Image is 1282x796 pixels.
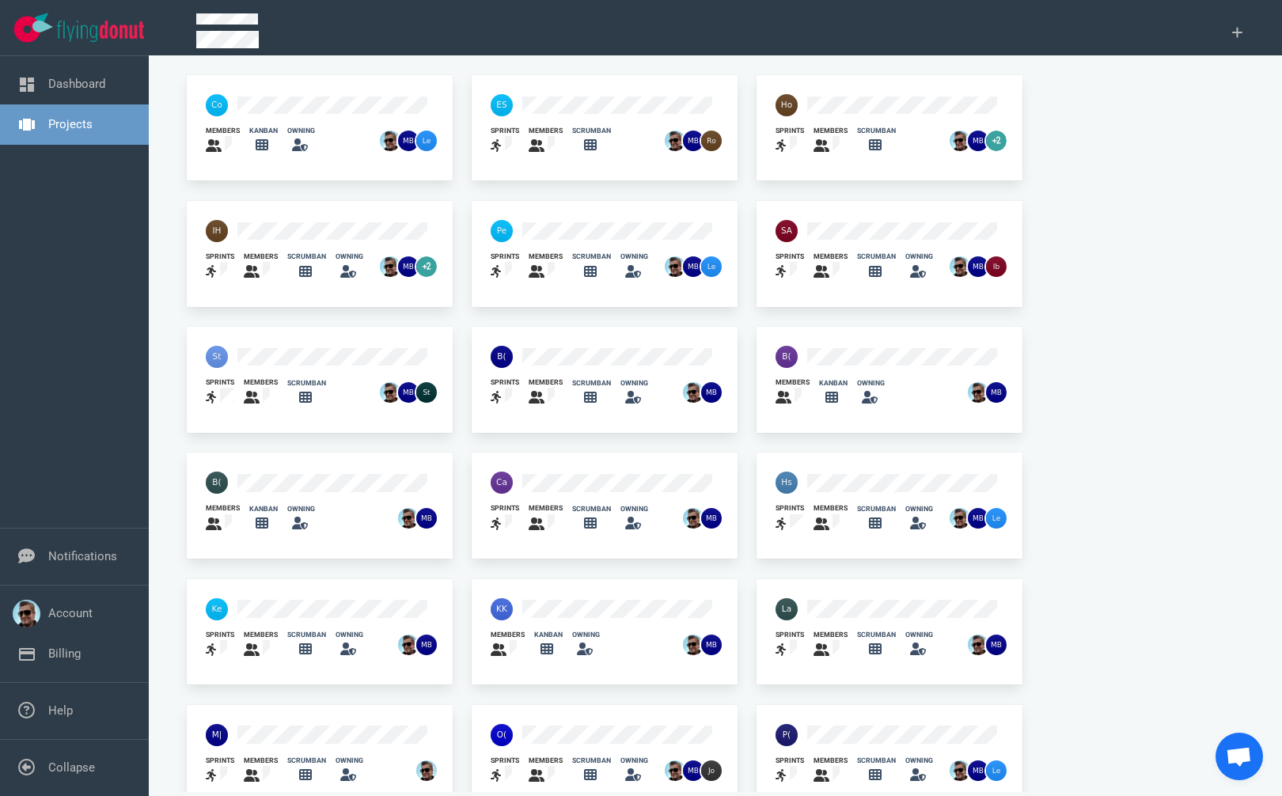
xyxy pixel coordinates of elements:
div: members [206,126,240,136]
div: kanban [249,126,278,136]
div: scrumban [857,756,896,766]
div: owning [905,630,933,640]
img: 26 [683,635,704,655]
a: sprints [206,756,234,786]
img: 26 [701,760,722,781]
img: 26 [398,508,419,529]
a: Help [48,703,73,718]
text: +2 [423,262,430,271]
div: members [814,126,848,136]
div: owning [287,126,315,136]
a: sprints [776,252,804,282]
img: 26 [683,508,704,529]
div: scrumban [572,378,611,389]
img: 26 [968,635,988,655]
a: Account [48,606,93,620]
img: 26 [665,131,685,151]
img: 40 [206,724,228,746]
img: 26 [950,131,970,151]
div: scrumban [572,756,611,766]
img: 26 [701,508,722,529]
div: sprints [776,630,804,640]
a: sprints [206,377,234,407]
img: 26 [380,256,400,277]
img: 26 [416,635,437,655]
div: scrumban [572,504,611,514]
div: members [244,756,278,766]
img: 40 [776,94,798,116]
div: kanban [819,378,848,389]
a: members [529,756,563,786]
img: 40 [491,598,513,620]
img: 26 [986,256,1007,277]
a: members [206,126,240,156]
div: owning [336,630,363,640]
div: sprints [206,756,234,766]
img: 26 [950,508,970,529]
div: scrumban [287,630,326,640]
a: members [491,630,525,660]
a: sprints [206,630,234,660]
div: kanban [249,504,278,514]
div: owning [572,630,600,640]
div: owning [287,504,315,514]
a: Notifications [48,549,117,563]
a: sprints [776,126,804,156]
a: members [814,252,848,282]
img: 40 [776,220,798,242]
div: sprints [776,126,804,136]
a: sprints [491,377,519,407]
img: 40 [206,346,228,368]
img: 40 [776,472,798,494]
a: Projects [48,117,93,131]
img: 26 [968,382,988,403]
img: 40 [776,724,798,746]
img: 26 [683,382,704,403]
a: members [814,756,848,786]
div: scrumban [857,126,896,136]
a: members [529,377,563,407]
img: 40 [206,220,228,242]
div: scrumban [287,756,326,766]
div: owning [857,378,885,389]
a: members [529,503,563,533]
div: kanban [534,630,563,640]
img: 40 [206,472,228,494]
img: 26 [986,508,1007,529]
img: 26 [701,382,722,403]
div: owning [336,252,363,262]
img: 26 [968,131,988,151]
div: sprints [491,252,519,262]
a: sprints [491,252,519,282]
img: 40 [491,94,513,116]
img: 40 [491,346,513,368]
img: 26 [665,760,685,781]
img: 26 [665,256,685,277]
a: sprints [776,503,804,533]
div: sprints [491,503,519,514]
div: sprints [206,377,234,388]
a: sprints [491,126,519,156]
div: members [244,252,278,262]
img: 26 [968,508,988,529]
a: sprints [776,756,804,786]
div: members [491,630,525,640]
div: members [814,630,848,640]
a: sprints [776,630,804,660]
div: members [244,630,278,640]
a: members [529,252,563,282]
div: scrumban [857,504,896,514]
a: members [529,126,563,156]
a: members [814,126,848,156]
div: scrumban [857,252,896,262]
div: sprints [491,756,519,766]
img: 26 [416,508,437,529]
img: 26 [701,256,722,277]
img: 26 [416,131,437,151]
img: 26 [398,635,419,655]
div: members [814,503,848,514]
div: sprints [206,252,234,262]
div: owning [905,504,933,514]
a: sprints [491,503,519,533]
img: 40 [776,346,798,368]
